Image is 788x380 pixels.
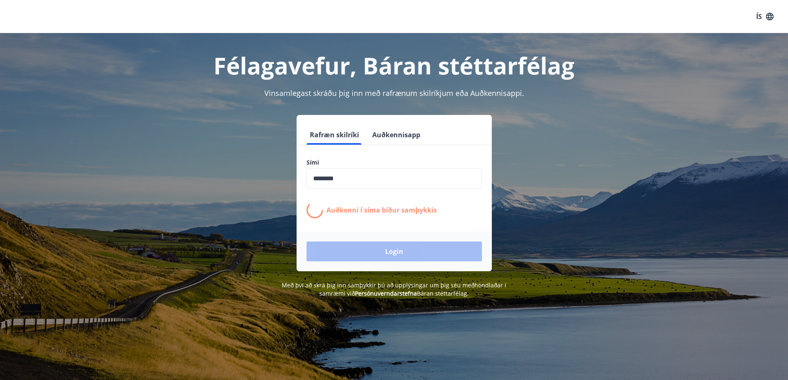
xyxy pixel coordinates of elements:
[264,88,524,98] span: Vinsamlegast skráðu þig inn með rafrænum skilríkjum eða Auðkennisappi.
[355,289,417,297] a: Persónuverndarstefna
[369,125,424,145] button: Auðkennisapp
[307,125,362,145] button: Rafræn skilríki
[282,281,506,297] span: Með því að skrá þig inn samþykkir þú að upplýsingar um þig séu meðhöndlaðar í samræmi við Báran s...
[307,158,482,167] label: Sími
[106,50,682,81] h1: Félagavefur, Báran stéttarfélag
[326,206,437,215] p: Auðkenni í síma bíður samþykkis
[752,9,778,24] button: ÍS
